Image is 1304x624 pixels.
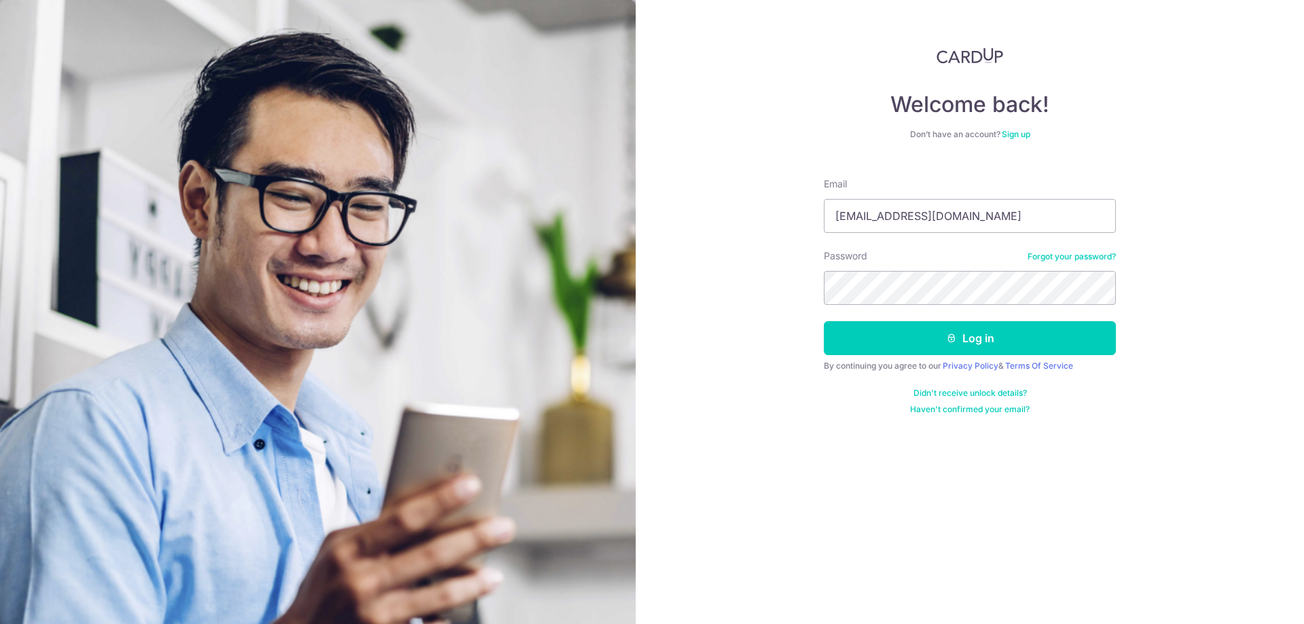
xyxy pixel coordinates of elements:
div: Don’t have an account? [824,129,1116,140]
a: Sign up [1002,129,1030,139]
label: Email [824,177,847,191]
a: Terms Of Service [1005,361,1073,371]
a: Haven't confirmed your email? [910,404,1030,415]
button: Log in [824,321,1116,355]
img: CardUp Logo [937,48,1003,64]
a: Didn't receive unlock details? [913,388,1027,399]
a: Privacy Policy [943,361,998,371]
h4: Welcome back! [824,91,1116,118]
label: Password [824,249,867,263]
a: Forgot your password? [1028,251,1116,262]
div: By continuing you agree to our & [824,361,1116,371]
input: Enter your Email [824,199,1116,233]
